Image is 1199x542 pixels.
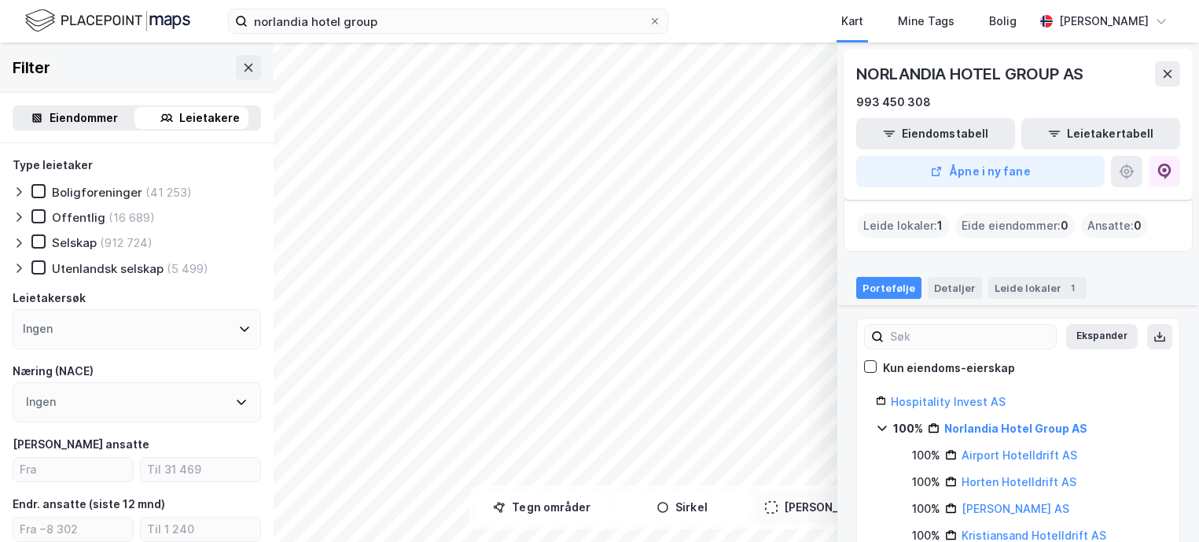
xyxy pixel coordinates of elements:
[52,235,97,250] div: Selskap
[141,458,260,481] input: Til 31 469
[891,395,1006,408] a: Hospitality Invest AS
[962,475,1076,489] a: Horten Hotelldrift AS
[856,156,1105,187] button: Åpne i ny fane
[856,118,1015,149] button: Eiendomstabell
[893,419,923,438] div: 100%
[988,277,1087,299] div: Leide lokaler
[962,529,1106,542] a: Kristiansand Hotelldrift AS
[25,7,190,35] img: logo.f888ab2527a4732fd821a326f86c7f29.svg
[13,156,93,175] div: Type leietaker
[13,518,133,541] input: Fra −8 302
[944,422,1087,435] a: Norlandia Hotel Group AS
[108,210,155,225] div: (16 689)
[883,359,1015,378] div: Kun eiendoms-eierskap
[856,61,1087,87] div: NORLANDIA HOTEL GROUP AS
[13,435,149,454] div: [PERSON_NAME] ansatte
[141,518,260,541] input: Til 1 240
[616,492,749,523] button: Sirkel
[13,495,165,514] div: Endr. ansatte (siste 12 mnd)
[1021,118,1180,149] button: Leietakertabell
[784,498,951,517] div: [PERSON_NAME] til kartutsnitt
[857,213,949,238] div: Leide lokaler :
[962,448,1077,462] a: Airport Hotelldrift AS
[179,109,240,127] div: Leietakere
[841,12,863,31] div: Kart
[52,210,105,225] div: Offentlig
[1059,12,1149,31] div: [PERSON_NAME]
[937,216,943,235] span: 1
[912,473,940,492] div: 100%
[13,55,50,80] div: Filter
[26,393,56,411] div: Ingen
[1134,216,1142,235] span: 0
[884,325,1056,348] input: Søk
[1065,280,1080,296] div: 1
[50,109,118,127] div: Eiendommer
[145,185,192,200] div: (41 253)
[912,446,940,465] div: 100%
[13,458,133,481] input: Fra
[856,277,921,299] div: Portefølje
[476,492,609,523] button: Tegn områder
[13,362,94,381] div: Næring (NACE)
[1061,216,1068,235] span: 0
[167,261,208,276] div: (5 499)
[898,12,954,31] div: Mine Tags
[962,502,1069,515] a: [PERSON_NAME] AS
[248,9,649,33] input: Søk på adresse, matrikkel, gårdeiere, leietakere eller personer
[1120,466,1199,542] iframe: Chat Widget
[856,93,931,112] div: 993 450 308
[13,289,86,308] div: Leietakersøk
[928,277,982,299] div: Detaljer
[1066,324,1138,349] button: Ekspander
[100,235,153,250] div: (912 724)
[52,185,142,200] div: Boligforeninger
[52,261,164,276] div: Utenlandsk selskap
[912,500,940,518] div: 100%
[955,213,1075,238] div: Eide eiendommer :
[989,12,1017,31] div: Bolig
[1081,213,1148,238] div: Ansatte :
[23,319,53,338] div: Ingen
